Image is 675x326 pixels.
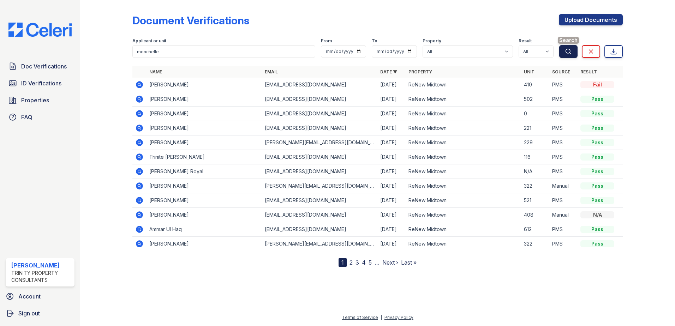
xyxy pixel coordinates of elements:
[580,240,614,247] div: Pass
[521,92,549,107] td: 502
[381,315,382,320] div: |
[408,69,432,74] a: Property
[321,38,332,44] label: From
[147,121,262,135] td: [PERSON_NAME]
[377,92,406,107] td: [DATE]
[549,135,578,150] td: PMS
[580,226,614,233] div: Pass
[3,23,77,37] img: CE_Logo_Blue-a8612792a0a2168367f1c8372b55b34899dd931a85d93a1a3d3e32e68fde9ad4.png
[549,78,578,92] td: PMS
[377,237,406,251] td: [DATE]
[549,237,578,251] td: PMS
[369,259,372,266] a: 5
[21,62,67,71] span: Doc Verifications
[549,193,578,208] td: PMS
[132,45,315,58] input: Search by name, email, or unit number
[11,270,72,284] div: Trinity Property Consultants
[147,78,262,92] td: [PERSON_NAME]
[11,261,72,270] div: [PERSON_NAME]
[549,150,578,164] td: PMS
[262,92,377,107] td: [EMAIL_ADDRESS][DOMAIN_NAME]
[384,315,413,320] a: Privacy Policy
[406,193,521,208] td: ReNew Midtown
[406,222,521,237] td: ReNew Midtown
[3,289,77,303] a: Account
[521,193,549,208] td: 521
[549,92,578,107] td: PMS
[406,121,521,135] td: ReNew Midtown
[377,179,406,193] td: [DATE]
[521,121,549,135] td: 221
[262,193,377,208] td: [EMAIL_ADDRESS][DOMAIN_NAME]
[372,38,377,44] label: To
[521,179,549,193] td: 322
[519,38,532,44] label: Result
[521,107,549,121] td: 0
[262,150,377,164] td: [EMAIL_ADDRESS][DOMAIN_NAME]
[406,164,521,179] td: ReNew Midtown
[558,37,579,44] span: Search
[262,222,377,237] td: [EMAIL_ADDRESS][DOMAIN_NAME]
[549,107,578,121] td: PMS
[356,259,359,266] a: 3
[524,69,534,74] a: Unit
[147,179,262,193] td: [PERSON_NAME]
[406,150,521,164] td: ReNew Midtown
[147,135,262,150] td: [PERSON_NAME]
[406,208,521,222] td: ReNew Midtown
[406,179,521,193] td: ReNew Midtown
[377,107,406,121] td: [DATE]
[265,69,278,74] a: Email
[132,14,249,27] div: Document Verifications
[580,81,614,88] div: Fail
[549,208,578,222] td: Manual
[580,110,614,117] div: Pass
[521,208,549,222] td: 408
[147,150,262,164] td: Trinite [PERSON_NAME]
[549,222,578,237] td: PMS
[549,179,578,193] td: Manual
[521,78,549,92] td: 410
[377,208,406,222] td: [DATE]
[262,78,377,92] td: [EMAIL_ADDRESS][DOMAIN_NAME]
[580,153,614,161] div: Pass
[580,125,614,132] div: Pass
[559,14,623,25] a: Upload Documents
[262,107,377,121] td: [EMAIL_ADDRESS][DOMAIN_NAME]
[580,197,614,204] div: Pass
[339,258,347,267] div: 1
[380,69,397,74] a: Date ▼
[521,164,549,179] td: N/A
[375,258,380,267] span: …
[377,193,406,208] td: [DATE]
[262,121,377,135] td: [EMAIL_ADDRESS][DOMAIN_NAME]
[377,78,406,92] td: [DATE]
[147,92,262,107] td: [PERSON_NAME]
[580,168,614,175] div: Pass
[3,306,77,320] a: Sign out
[342,315,378,320] a: Terms of Service
[580,96,614,103] div: Pass
[132,38,166,44] label: Applicant or unit
[149,69,162,74] a: Name
[6,59,74,73] a: Doc Verifications
[6,93,74,107] a: Properties
[580,69,597,74] a: Result
[382,259,398,266] a: Next ›
[552,69,570,74] a: Source
[406,237,521,251] td: ReNew Midtown
[580,182,614,189] div: Pass
[18,292,41,301] span: Account
[377,150,406,164] td: [DATE]
[362,259,366,266] a: 4
[147,222,262,237] td: Ammar Ul Haq
[6,76,74,90] a: ID Verifications
[580,211,614,218] div: N/A
[549,121,578,135] td: PMS
[377,135,406,150] td: [DATE]
[549,164,578,179] td: PMS
[406,92,521,107] td: ReNew Midtown
[406,107,521,121] td: ReNew Midtown
[147,164,262,179] td: [PERSON_NAME] Royal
